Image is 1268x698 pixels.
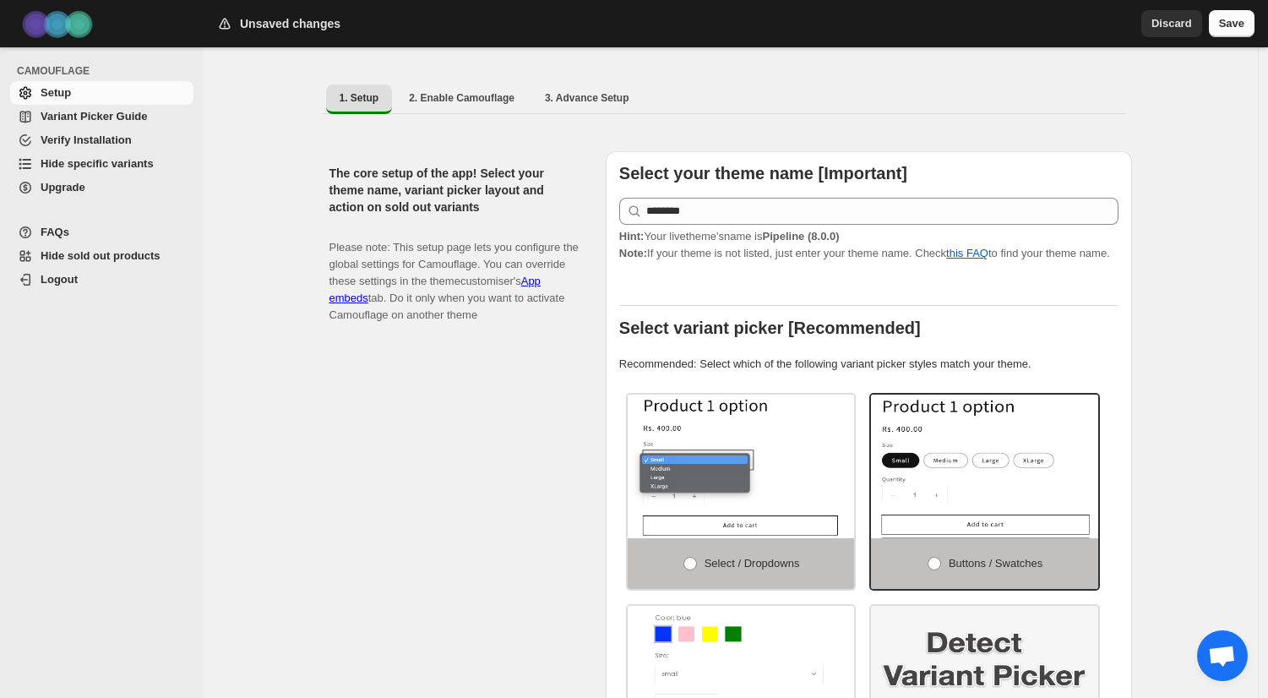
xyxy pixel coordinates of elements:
[619,228,1118,262] p: If your theme is not listed, just enter your theme name. Check to find your theme name.
[1141,10,1202,37] button: Discard
[10,81,193,105] a: Setup
[628,395,855,538] img: Select / Dropdowns
[41,273,78,286] span: Logout
[10,152,193,176] a: Hide specific variants
[619,247,647,259] strong: Note:
[871,395,1098,538] img: Buttons / Swatches
[41,86,71,99] span: Setup
[340,91,379,105] span: 1. Setup
[41,134,132,146] span: Verify Installation
[545,91,629,105] span: 3. Advance Setup
[10,176,193,199] a: Upgrade
[41,157,154,170] span: Hide specific variants
[240,15,340,32] h2: Unsaved changes
[946,247,988,259] a: this FAQ
[1219,15,1244,32] span: Save
[619,164,907,183] b: Select your theme name [Important]
[41,226,69,238] span: FAQs
[949,557,1042,570] span: Buttons / Swatches
[762,230,839,243] strong: Pipeline (8.0.0)
[1197,630,1248,681] div: Open chat
[1209,10,1254,37] button: Save
[409,91,514,105] span: 2. Enable Camouflage
[17,64,194,78] span: CAMOUFLAGE
[41,249,161,262] span: Hide sold out products
[10,105,193,128] a: Variant Picker Guide
[619,230,645,243] strong: Hint:
[1151,15,1192,32] span: Discard
[10,244,193,268] a: Hide sold out products
[10,268,193,292] a: Logout
[619,356,1118,373] p: Recommended: Select which of the following variant picker styles match your theme.
[329,222,579,324] p: Please note: This setup page lets you configure the global settings for Camouflage. You can overr...
[41,110,147,123] span: Variant Picker Guide
[705,557,800,570] span: Select / Dropdowns
[10,221,193,244] a: FAQs
[619,230,840,243] span: Your live theme's name is
[41,181,85,194] span: Upgrade
[10,128,193,152] a: Verify Installation
[619,319,921,337] b: Select variant picker [Recommended]
[329,165,579,215] h2: The core setup of the app! Select your theme name, variant picker layout and action on sold out v...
